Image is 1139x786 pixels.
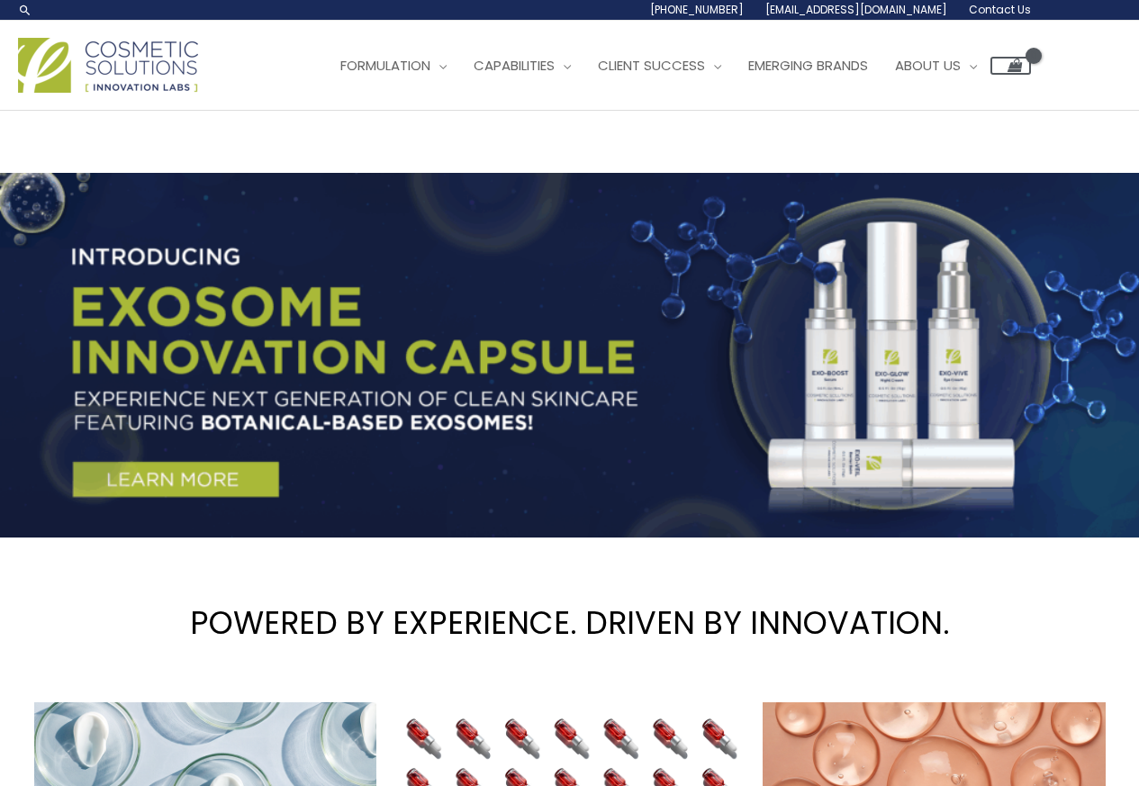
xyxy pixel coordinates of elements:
span: [EMAIL_ADDRESS][DOMAIN_NAME] [765,2,947,17]
span: [PHONE_NUMBER] [650,2,744,17]
a: Formulation [327,39,460,93]
a: Search icon link [18,3,32,17]
span: Capabilities [474,56,555,75]
img: Cosmetic Solutions Logo [18,38,198,93]
a: Client Success [584,39,735,93]
span: Formulation [340,56,430,75]
span: About Us [895,56,961,75]
nav: Site Navigation [313,39,1031,93]
a: About Us [881,39,990,93]
span: Contact Us [969,2,1031,17]
a: Emerging Brands [735,39,881,93]
a: Capabilities [460,39,584,93]
span: Client Success [598,56,705,75]
span: Emerging Brands [748,56,868,75]
a: View Shopping Cart, empty [990,57,1031,75]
